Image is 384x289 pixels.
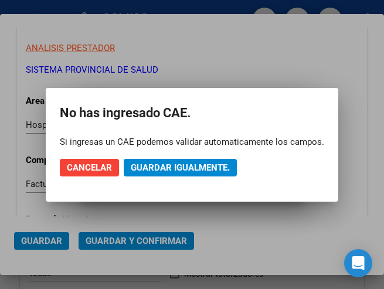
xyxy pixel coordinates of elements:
[131,162,230,173] span: Guardar igualmente.
[60,102,324,124] h2: No has ingresado CAE.
[60,159,119,176] button: Cancelar
[60,136,324,148] div: Si ingresas un CAE podemos validar automaticamente los campos.
[344,249,372,277] div: Open Intercom Messenger
[67,162,112,173] span: Cancelar
[124,159,237,176] button: Guardar igualmente.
